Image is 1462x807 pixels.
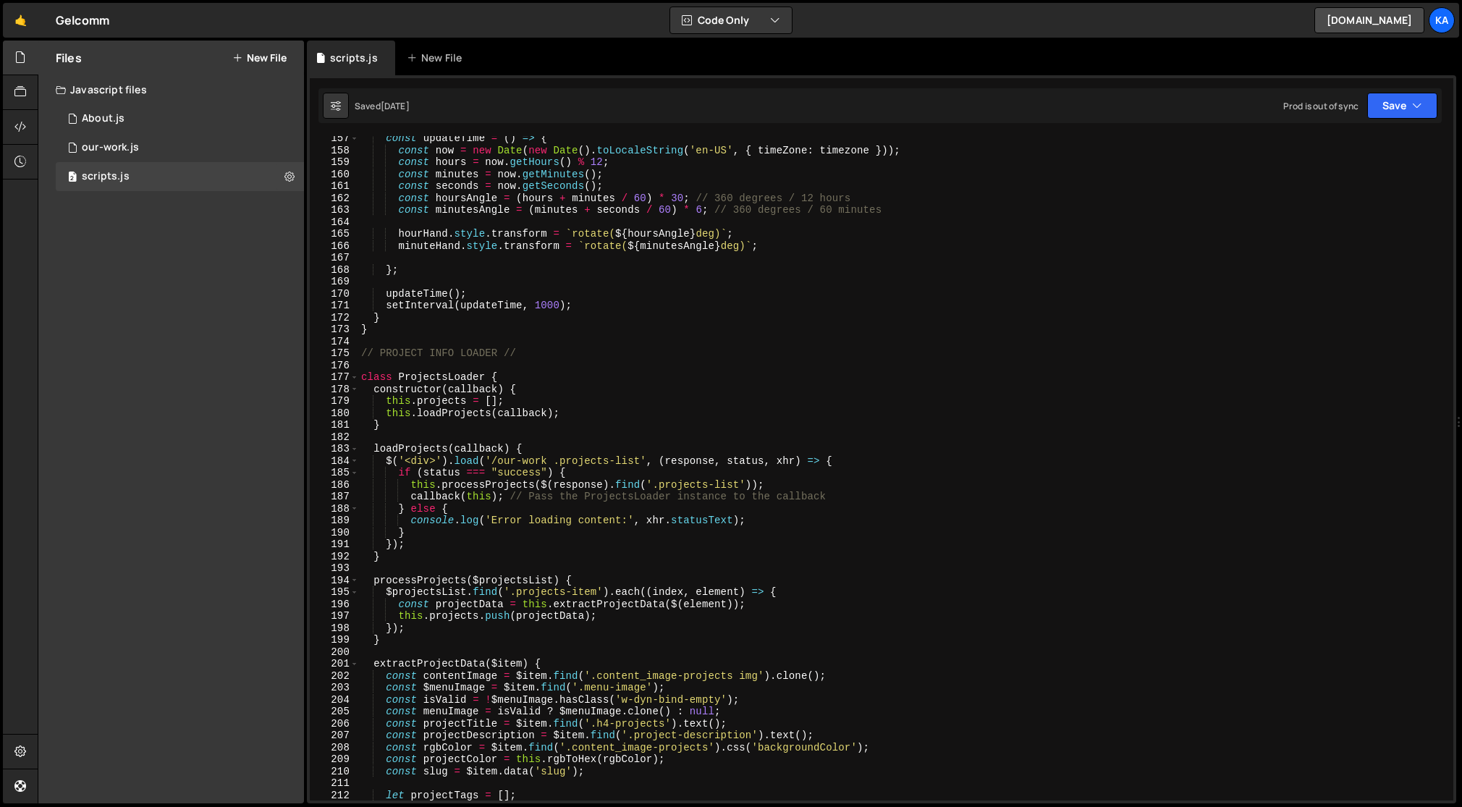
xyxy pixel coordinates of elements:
[310,336,359,348] div: 174
[56,104,304,133] div: 3953/7323.js
[310,204,359,216] div: 163
[1367,93,1437,119] button: Save
[310,538,359,551] div: 191
[310,276,359,288] div: 169
[310,228,359,240] div: 165
[310,300,359,312] div: 171
[56,133,304,162] div: 3953/10367.js
[1314,7,1424,33] a: [DOMAIN_NAME]
[310,730,359,742] div: 207
[310,347,359,360] div: 175
[232,52,287,64] button: New File
[310,431,359,444] div: 182
[310,658,359,670] div: 201
[310,634,359,646] div: 199
[310,288,359,300] div: 170
[355,100,410,112] div: Saved
[407,51,468,65] div: New File
[310,562,359,575] div: 193
[310,586,359,599] div: 195
[310,622,359,635] div: 198
[310,491,359,503] div: 187
[310,156,359,169] div: 159
[82,170,130,183] div: scripts.js
[310,718,359,730] div: 206
[82,112,124,125] div: About.js
[310,384,359,396] div: 178
[310,169,359,181] div: 160
[82,141,139,154] div: our-work.js
[310,551,359,563] div: 192
[56,162,304,191] div: 3953/6948.js
[310,455,359,468] div: 184
[38,75,304,104] div: Javascript files
[1283,100,1359,112] div: Prod is out of sync
[310,467,359,479] div: 185
[310,790,359,802] div: 212
[310,599,359,611] div: 196
[310,479,359,491] div: 186
[3,3,38,38] a: 🤙
[310,527,359,539] div: 190
[310,694,359,706] div: 204
[310,610,359,622] div: 197
[670,7,792,33] button: Code Only
[56,12,109,29] div: Gelcomm
[310,395,359,407] div: 179
[310,407,359,420] div: 180
[68,172,77,184] span: 2
[310,682,359,694] div: 203
[310,766,359,778] div: 210
[310,443,359,455] div: 183
[330,51,378,65] div: scripts.js
[310,193,359,205] div: 162
[310,180,359,193] div: 161
[310,360,359,372] div: 176
[310,575,359,587] div: 194
[310,252,359,264] div: 167
[310,419,359,431] div: 181
[310,515,359,527] div: 189
[310,706,359,718] div: 205
[310,240,359,253] div: 166
[1429,7,1455,33] a: Ka
[310,503,359,515] div: 188
[310,264,359,276] div: 168
[310,132,359,145] div: 157
[310,216,359,229] div: 164
[310,371,359,384] div: 177
[310,324,359,336] div: 173
[310,646,359,659] div: 200
[310,312,359,324] div: 172
[310,145,359,157] div: 158
[310,777,359,790] div: 211
[310,753,359,766] div: 209
[56,50,82,66] h2: Files
[310,670,359,683] div: 202
[381,100,410,112] div: [DATE]
[310,742,359,754] div: 208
